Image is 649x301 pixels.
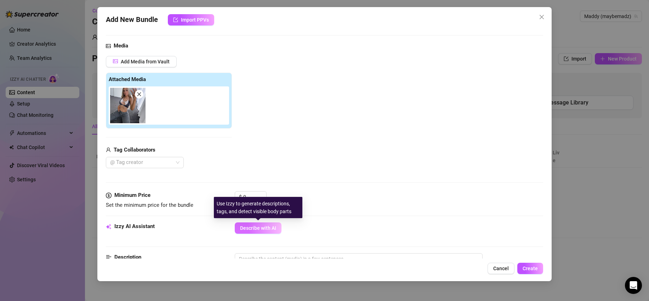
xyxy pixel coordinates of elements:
img: media [110,88,146,123]
span: Create [523,266,538,271]
strong: Minimum Price [114,192,150,198]
span: Describe with AI [240,225,276,231]
button: Describe with AI [235,222,281,234]
strong: Izzy AI Assistant [114,223,155,229]
button: Create [517,263,543,274]
span: picture [113,59,118,64]
span: Cancel [493,266,509,271]
span: close [539,14,545,20]
span: Import PPVs [181,17,209,23]
button: Cancel [488,263,514,274]
span: Set the minimum price for the bundle [106,202,193,208]
span: close [137,92,142,97]
span: picture [106,42,111,50]
span: dollar [106,191,112,200]
strong: Tag Collaborators [114,147,155,153]
strong: Attached Media [109,76,146,83]
button: Close [536,11,547,23]
button: Add Media from Vault [106,56,177,67]
button: Import PPVs [168,14,214,25]
span: Add Media from Vault [121,59,170,64]
div: Open Intercom Messenger [625,277,642,294]
span: align-left [106,253,112,262]
strong: Media [114,42,128,49]
strong: Description [114,254,141,260]
span: user [106,146,111,154]
span: Add New Bundle [106,14,158,25]
span: import [173,17,178,22]
div: Use Izzy to generate descriptions, tags, and detect visible body parts [214,197,302,218]
span: Close [536,14,547,20]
